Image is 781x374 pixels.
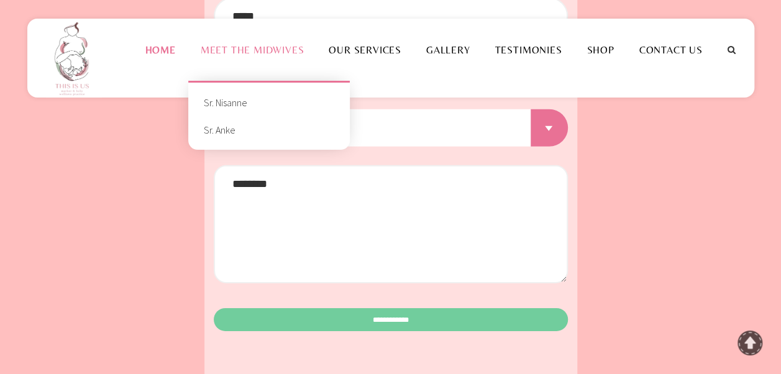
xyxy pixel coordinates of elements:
a: Meet the Midwives [188,44,317,56]
a: Sr. Nisanne [198,89,340,116]
a: Sr. Anke [198,116,340,144]
a: Our Services [316,44,414,56]
a: Contact Us [627,44,715,56]
a: Home [132,44,188,56]
a: To Top [738,331,762,355]
a: Testimonies [482,44,574,56]
img: This is us practice [46,19,102,98]
a: Shop [574,44,626,56]
a: Gallery [414,44,483,56]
